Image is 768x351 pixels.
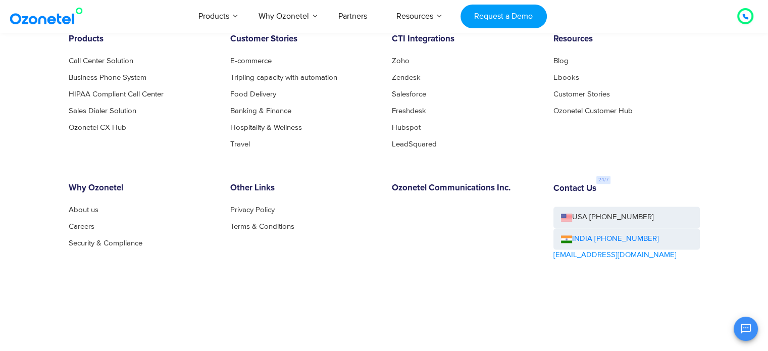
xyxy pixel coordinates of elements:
a: Ozonetel Customer Hub [553,107,633,115]
a: Customer Stories [553,90,610,98]
h6: Ozonetel Communications Inc. [392,183,538,193]
a: Sales Dialer Solution [69,107,136,115]
a: Privacy Policy [230,206,275,214]
a: E-commerce [230,57,272,65]
a: Business Phone System [69,74,146,81]
h6: Resources [553,34,700,44]
a: Freshdesk [392,107,426,115]
a: Hubspot [392,124,421,131]
a: Terms & Conditions [230,223,294,230]
a: Call Center Solution [69,57,133,65]
a: INDIA [PHONE_NUMBER] [561,233,659,245]
a: Hospitality & Wellness [230,124,302,131]
img: ind-flag.png [561,235,572,243]
a: [EMAIL_ADDRESS][DOMAIN_NAME] [553,249,677,261]
h6: CTI Integrations [392,34,538,44]
a: Security & Compliance [69,239,142,247]
button: Open chat [734,317,758,341]
a: Blog [553,57,569,65]
a: Ozonetel CX Hub [69,124,126,131]
a: Careers [69,223,94,230]
h6: Products [69,34,215,44]
h6: Other Links [230,183,377,193]
a: Food Delivery [230,90,276,98]
a: USA [PHONE_NUMBER] [553,207,700,228]
a: Salesforce [392,90,426,98]
a: Tripling capacity with automation [230,74,337,81]
a: Ebooks [553,74,579,81]
a: About us [69,206,98,214]
img: us-flag.png [561,214,572,221]
a: Banking & Finance [230,107,291,115]
h6: Customer Stories [230,34,377,44]
a: Request a Demo [460,5,547,28]
h6: Contact Us [553,184,596,194]
iframe: To enrich screen reader interactions, please activate Accessibility in Grammarly extension settings [392,206,538,316]
a: LeadSquared [392,140,437,148]
a: Zendesk [392,74,421,81]
a: Zoho [392,57,409,65]
a: Travel [230,140,250,148]
a: HIPAA Compliant Call Center [69,90,164,98]
h6: Why Ozonetel [69,183,215,193]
